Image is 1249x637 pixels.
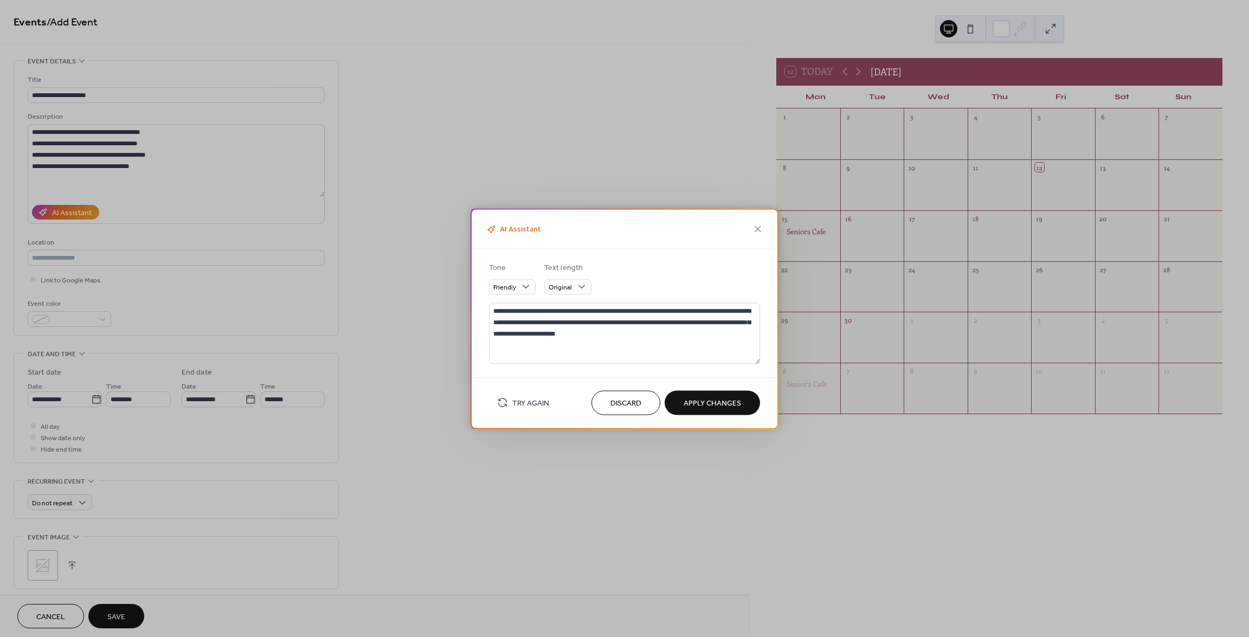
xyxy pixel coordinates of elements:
span: Original [549,281,572,294]
span: Try Again [512,398,549,409]
span: Friendly [493,281,516,294]
span: Apply Changes [684,398,741,409]
button: Apply Changes [665,390,760,415]
span: Discard [610,398,641,409]
div: Text length [544,262,589,273]
button: Try Again [489,394,557,411]
span: AI Assistant [485,223,541,236]
button: Discard [591,390,660,415]
div: Tone [489,262,533,273]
